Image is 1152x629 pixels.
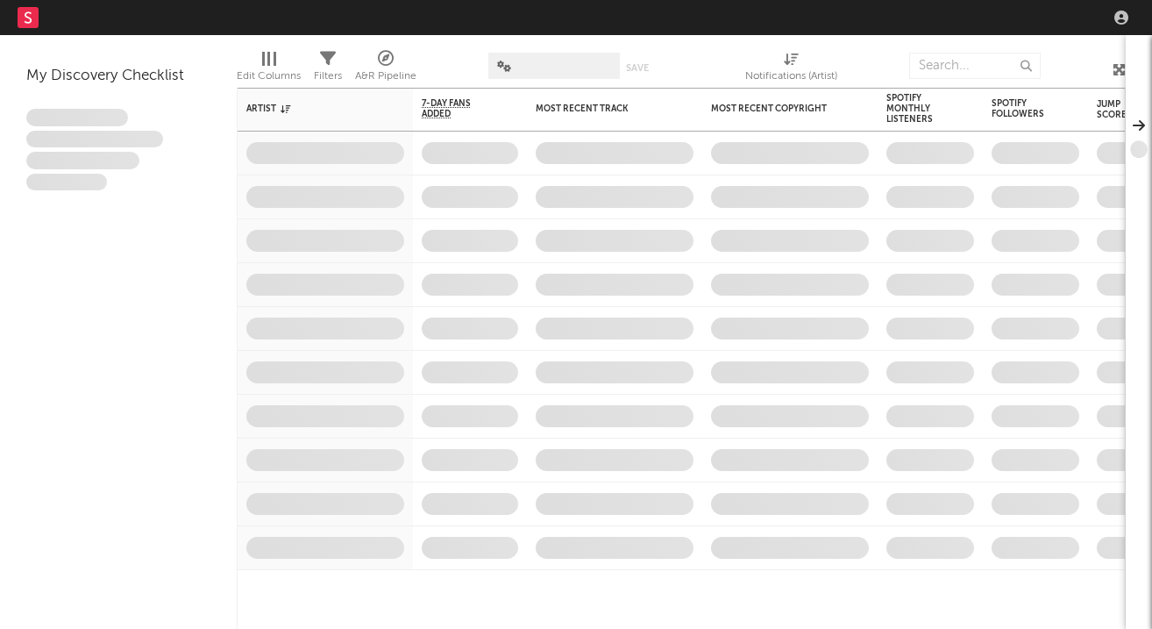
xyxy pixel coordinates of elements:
[1097,99,1141,120] div: Jump Score
[992,98,1053,119] div: Spotify Followers
[26,131,163,148] span: Integer aliquet in purus et
[626,63,649,73] button: Save
[314,66,342,87] div: Filters
[711,104,843,114] div: Most Recent Copyright
[26,109,128,126] span: Lorem ipsum dolor
[246,104,378,114] div: Artist
[745,66,837,87] div: Notifications (Artist)
[26,174,107,191] span: Aliquam viverra
[355,66,416,87] div: A&R Pipeline
[314,44,342,95] div: Filters
[536,104,667,114] div: Most Recent Track
[422,98,492,119] span: 7-Day Fans Added
[355,44,416,95] div: A&R Pipeline
[237,66,301,87] div: Edit Columns
[745,44,837,95] div: Notifications (Artist)
[26,66,210,87] div: My Discovery Checklist
[26,152,139,169] span: Praesent ac interdum
[237,44,301,95] div: Edit Columns
[886,93,948,125] div: Spotify Monthly Listeners
[909,53,1041,79] input: Search...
